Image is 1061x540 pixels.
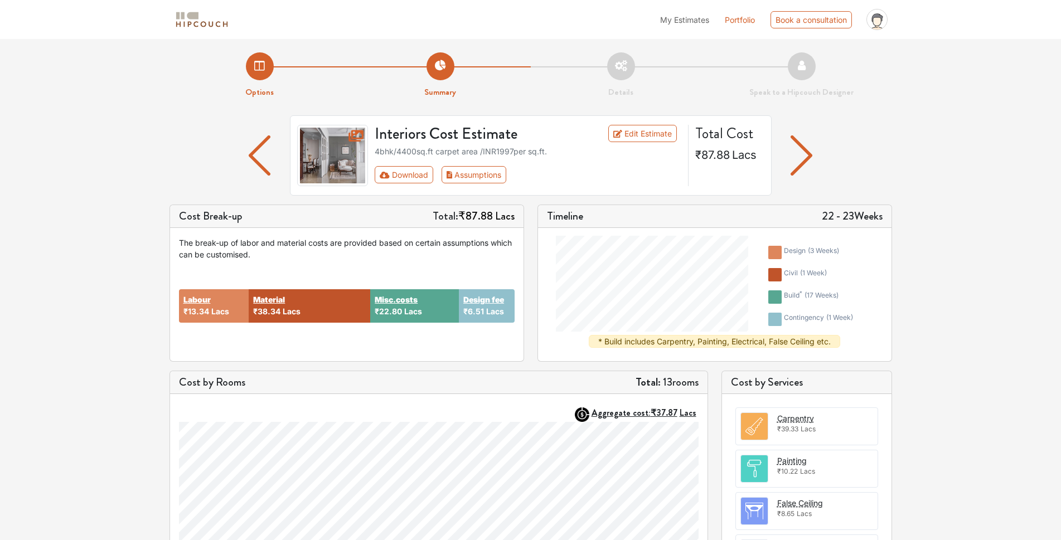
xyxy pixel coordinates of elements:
img: arrow left [791,135,812,176]
span: ₹6.51 [463,307,484,316]
span: ( 17 weeks ) [805,291,839,299]
h5: Total: [433,210,515,223]
span: ( 1 week ) [826,313,853,322]
span: Lacs [680,406,696,419]
a: Portfolio [725,14,755,26]
span: ₹38.34 [253,307,280,316]
div: civil [784,268,827,281]
span: ₹87.88 [695,148,730,162]
span: Lacs [800,467,815,475]
strong: Options [245,86,274,98]
span: Lacs [797,509,812,518]
strong: Aggregate cost: [592,406,696,419]
div: * Build includes Carpentry, Painting, Electrical, False Ceiling etc. [589,335,840,348]
span: ( 3 weeks ) [808,246,839,255]
button: Aggregate cost:₹37.87Lacs [592,407,699,418]
strong: Summary [424,86,456,98]
button: False Ceiling [777,497,823,509]
span: ₹39.33 [777,425,798,433]
img: gallery [297,125,369,186]
span: ₹13.34 [183,307,209,316]
div: contingency [784,313,853,326]
span: Lacs [404,307,422,316]
strong: Details [608,86,633,98]
img: room.svg [741,498,768,524]
img: logo-horizontal.svg [174,10,230,30]
span: My Estimates [660,15,709,25]
span: ₹22.80 [375,307,402,316]
a: Edit Estimate [608,125,677,142]
div: First group [375,166,515,183]
button: Download [375,166,433,183]
img: room.svg [741,413,768,440]
button: Painting [777,455,807,466]
h5: Cost by Services [731,376,883,389]
div: design [784,246,839,259]
strong: Speak to a Hipcouch Designer [749,86,854,98]
button: Carpentry [777,412,814,424]
div: build [784,290,839,304]
span: Lacs [732,148,757,162]
span: ₹10.22 [777,467,798,475]
span: logo-horizontal.svg [174,7,230,32]
button: Material [253,294,285,305]
span: Lacs [211,307,229,316]
button: Labour [183,294,211,305]
span: ₹8.65 [777,509,794,518]
img: AggregateIcon [575,407,589,422]
h3: Interiors Cost Estimate [368,125,581,144]
span: Lacs [486,307,504,316]
div: The break-up of labor and material costs are provided based on certain assumptions which can be c... [179,237,515,260]
button: Design fee [463,294,504,305]
div: Book a consultation [771,11,852,28]
img: arrow left [249,135,270,176]
h5: 13 rooms [636,376,699,389]
span: Lacs [495,208,515,224]
button: Assumptions [442,166,507,183]
h5: Cost Break-up [179,210,243,223]
div: Toolbar with button groups [375,166,681,183]
span: ₹37.87 [651,406,677,419]
button: Misc.costs [375,294,418,305]
h4: Total Cost [695,125,762,142]
span: ₹87.88 [458,208,493,224]
h5: 22 - 23 Weeks [822,210,883,223]
span: Lacs [801,425,816,433]
div: 4bhk / 4400 sq.ft carpet area /INR 1997 per sq.ft. [375,145,681,157]
h5: Cost by Rooms [179,376,245,389]
h5: Timeline [547,210,583,223]
span: Lacs [283,307,301,316]
strong: Total: [636,374,661,390]
img: room.svg [741,455,768,482]
span: ( 1 week ) [800,269,827,277]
